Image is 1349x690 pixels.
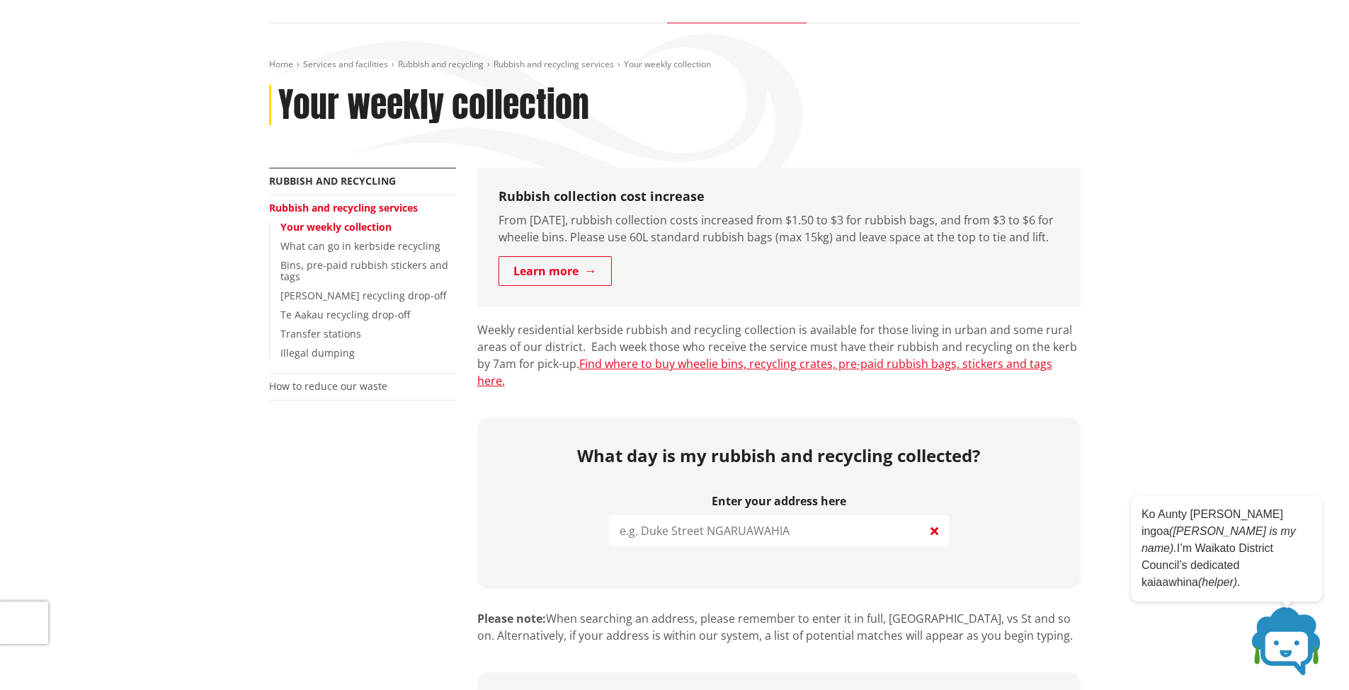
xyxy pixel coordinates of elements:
[280,220,392,234] a: Your weekly collection
[280,289,446,302] a: [PERSON_NAME] recycling drop-off
[609,515,949,546] input: e.g. Duke Street NGARUAWAHIA
[269,58,293,70] a: Home
[269,174,396,188] a: Rubbish and recycling
[398,58,484,70] a: Rubbish and recycling
[1198,576,1237,588] em: (helper)
[1142,506,1311,591] p: Ko Aunty [PERSON_NAME] ingoa I’m Waikato District Council’s dedicated kaiaawhina .
[499,189,1059,205] h3: Rubbish collection cost increase
[494,58,614,70] a: Rubbish and recycling services
[1142,525,1296,554] em: ([PERSON_NAME] is my name).
[269,379,387,393] a: How to reduce our waste
[280,346,355,360] a: Illegal dumping
[477,356,1052,389] a: Find where to buy wheelie bins, recycling crates, pre-paid rubbish bags, stickers and tags here.
[278,85,589,126] h1: Your weekly collection
[499,256,612,286] a: Learn more
[609,495,949,508] label: Enter your address here
[477,610,1081,644] p: When searching an address, please remember to enter it in full, [GEOGRAPHIC_DATA], vs St and so o...
[269,59,1081,71] nav: breadcrumb
[269,201,418,214] a: Rubbish and recycling services
[477,611,546,626] strong: Please note:
[624,58,711,70] span: Your weekly collection
[488,446,1070,466] h2: What day is my rubbish and recycling collected?
[280,239,440,253] a: What can go in kerbside recycling
[477,321,1081,389] p: Weekly residential kerbside rubbish and recycling collection is available for those living in urb...
[280,308,410,321] a: Te Aakau recycling drop-off
[280,327,361,340] a: Transfer stations
[280,258,448,284] a: Bins, pre-paid rubbish stickers and tags
[303,58,388,70] a: Services and facilities
[499,212,1059,246] p: From [DATE], rubbish collection costs increased from $1.50 to $3 for rubbish bags, and from $3 to...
